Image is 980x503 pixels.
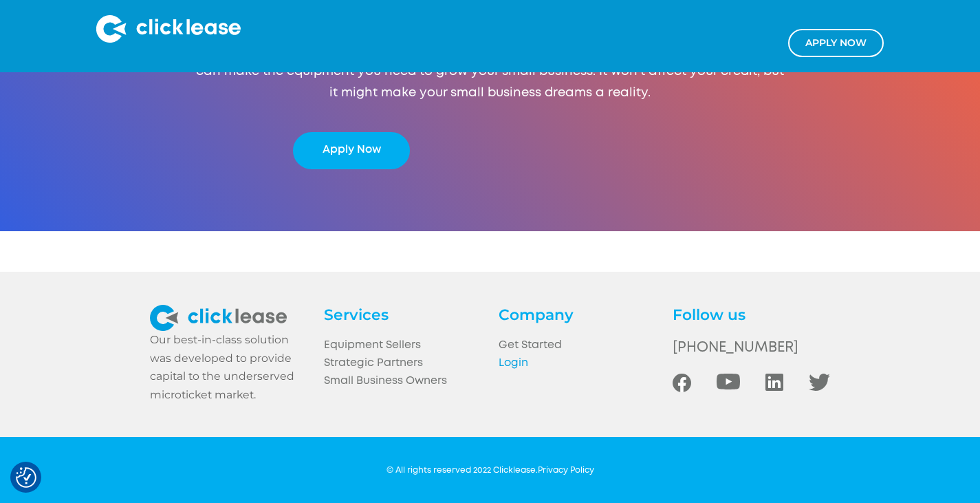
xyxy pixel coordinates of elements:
[765,374,783,391] img: LinkedIn Social Icon
[150,331,307,404] div: Our best-in-class solution was developed to provide capital to the underserved microticket market.
[324,305,481,325] h4: Services
[293,132,409,169] a: Apply Now
[324,354,481,372] a: Strategic Partners
[324,336,481,354] a: Equipment Sellers
[499,305,656,325] h4: Company
[16,467,36,488] button: Consent Preferences
[16,467,36,488] img: Revisit consent button
[538,467,594,474] a: Privacy Policy
[809,374,829,390] img: Twitter Social Icon
[673,374,691,392] img: Facebook Social icon
[499,336,656,354] a: Get Started
[150,305,287,331] img: clickease logo
[499,354,656,372] a: Login
[673,336,830,361] a: [PHONE_NUMBER]
[96,15,241,43] img: Clicklease logo
[324,372,481,390] a: Small Business Owners
[386,464,594,477] div: © All rights reserved 2022 Clicklease.
[673,305,830,325] h4: Follow us
[788,29,884,57] a: Apply NOw
[717,374,739,389] img: Youtube Social Icon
